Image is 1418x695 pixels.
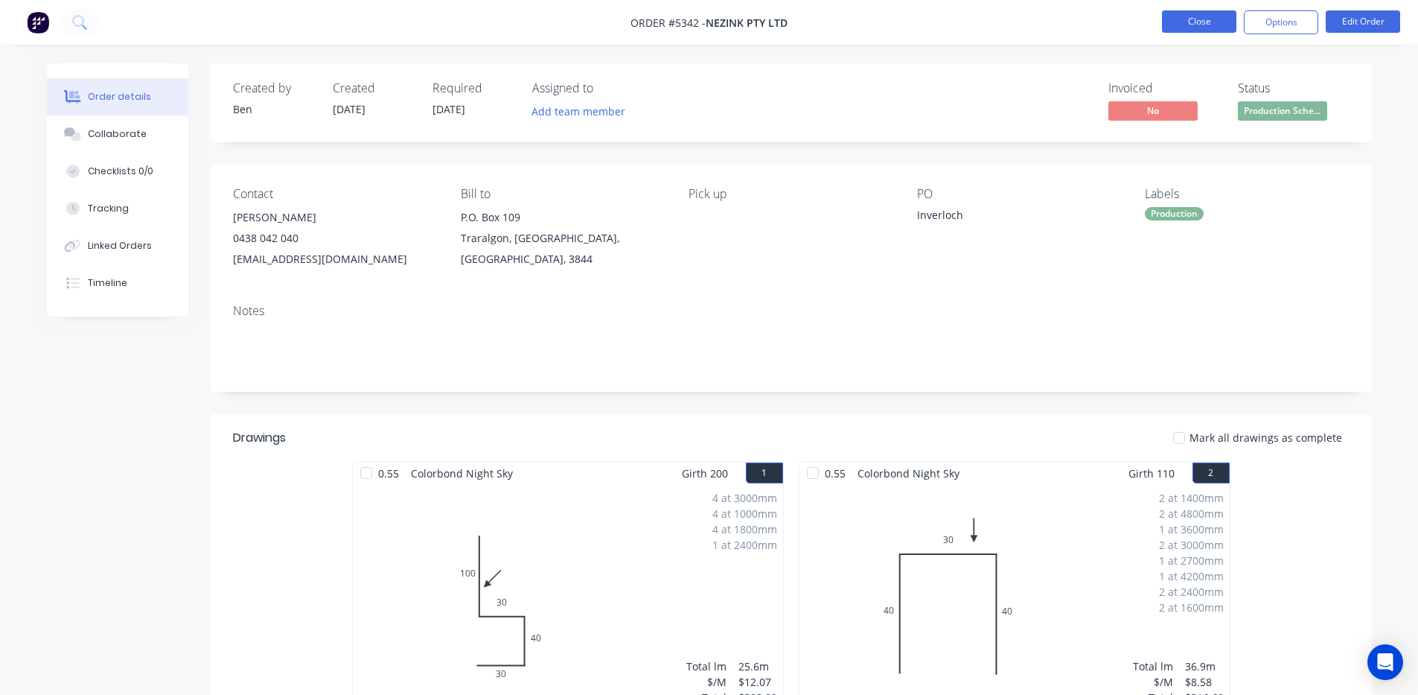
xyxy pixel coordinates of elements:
[1189,430,1342,445] span: Mark all drawings as complete
[1159,521,1224,537] div: 1 at 3600mm
[47,78,188,115] button: Order details
[333,102,365,116] span: [DATE]
[532,81,681,95] div: Assigned to
[712,506,777,521] div: 4 at 1000mm
[1159,506,1224,521] div: 2 at 4800mm
[461,187,665,201] div: Bill to
[461,228,665,270] div: Traralgon, [GEOGRAPHIC_DATA], [GEOGRAPHIC_DATA], 3844
[852,463,965,484] span: Colorbond Night Sky
[88,202,129,215] div: Tracking
[233,81,315,95] div: Created by
[1159,490,1224,506] div: 2 at 1400mm
[233,207,437,270] div: [PERSON_NAME]0438 042 040[EMAIL_ADDRESS][DOMAIN_NAME]
[630,16,706,30] span: Order #5342 -
[1238,101,1327,124] button: Production Sche...
[1128,463,1175,484] span: Girth 110
[689,187,892,201] div: Pick up
[47,115,188,153] button: Collaborate
[47,227,188,264] button: Linked Orders
[1159,600,1224,615] div: 2 at 1600mm
[1133,674,1173,690] div: $/M
[88,165,153,178] div: Checklists 0/0
[712,490,777,506] div: 4 at 3000mm
[1133,658,1173,674] div: Total lm
[372,463,405,484] span: 0.55
[233,429,286,447] div: Drawings
[233,187,437,201] div: Contact
[712,521,777,537] div: 4 at 1800mm
[88,276,127,290] div: Timeline
[47,264,188,302] button: Timeline
[233,101,315,117] div: Ben
[1159,553,1224,568] div: 1 at 2700mm
[432,81,514,95] div: Required
[682,463,728,484] span: Girth 200
[746,463,783,483] button: 1
[1367,644,1403,680] div: Open Intercom Messenger
[88,127,147,141] div: Collaborate
[1185,674,1224,690] div: $8.58
[333,81,415,95] div: Created
[1145,207,1204,220] div: Production
[233,228,437,249] div: 0438 042 040
[461,207,665,270] div: P.O. Box 109Traralgon, [GEOGRAPHIC_DATA], [GEOGRAPHIC_DATA], 3844
[1159,584,1224,600] div: 2 at 2400mm
[405,463,519,484] span: Colorbond Night Sky
[233,207,437,228] div: [PERSON_NAME]
[1238,81,1350,95] div: Status
[532,101,633,121] button: Add team member
[1108,81,1220,95] div: Invoiced
[917,207,1103,228] div: Inverloch
[1192,463,1230,483] button: 2
[738,674,777,690] div: $12.07
[1185,658,1224,674] div: 36.9m
[1162,10,1236,33] button: Close
[233,304,1350,318] div: Notes
[1238,101,1327,120] span: Production Sche...
[1159,568,1224,584] div: 1 at 4200mm
[523,101,633,121] button: Add team member
[686,658,726,674] div: Total lm
[1108,101,1198,120] span: No
[1326,10,1400,33] button: Edit Order
[917,187,1121,201] div: PO
[432,102,465,116] span: [DATE]
[1159,537,1224,553] div: 2 at 3000mm
[1145,187,1349,201] div: Labels
[461,207,665,228] div: P.O. Box 109
[47,190,188,227] button: Tracking
[1244,10,1318,34] button: Options
[27,11,49,34] img: Factory
[88,90,151,104] div: Order details
[819,463,852,484] span: 0.55
[233,249,437,270] div: [EMAIL_ADDRESS][DOMAIN_NAME]
[88,239,152,253] div: Linked Orders
[706,16,788,30] span: NEZINK PTY LTD
[738,658,777,674] div: 25.6m
[712,537,777,553] div: 1 at 2400mm
[686,674,726,690] div: $/M
[47,153,188,190] button: Checklists 0/0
